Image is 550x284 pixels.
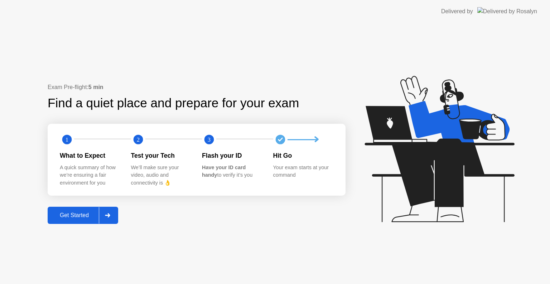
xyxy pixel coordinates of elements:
b: 5 min [88,84,103,90]
div: What to Expect [60,151,120,160]
button: Get Started [48,207,118,224]
img: Delivered by Rosalyn [477,7,537,15]
text: 3 [208,136,211,143]
div: Hit Go [273,151,333,160]
div: Test your Tech [131,151,191,160]
div: Get Started [50,212,99,219]
div: Delivered by [441,7,473,16]
div: Flash your ID [202,151,262,160]
b: Have your ID card handy [202,165,246,178]
div: Exam Pre-flight: [48,83,346,92]
text: 2 [136,136,139,143]
div: Find a quiet place and prepare for your exam [48,94,300,113]
text: 1 [66,136,68,143]
div: A quick summary of how we’re ensuring a fair environment for you [60,164,120,187]
div: Your exam starts at your command [273,164,333,179]
div: We’ll make sure your video, audio and connectivity is 👌 [131,164,191,187]
div: to verify it’s you [202,164,262,179]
